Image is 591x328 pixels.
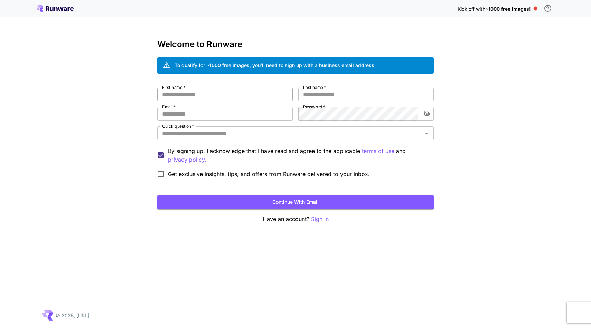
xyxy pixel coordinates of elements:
[168,147,428,164] p: By signing up, I acknowledge that I have read and agree to the applicable and
[541,1,555,15] button: In order to qualify for free credit, you need to sign up with a business email address and click ...
[422,128,431,138] button: Open
[362,147,394,155] p: terms of use
[162,104,176,110] label: Email
[485,6,538,12] span: ~1000 free images! 🎈
[168,170,370,178] span: Get exclusive insights, tips, and offers from Runware delivered to your inbox.
[175,62,376,69] div: To qualify for ~1000 free images, you’ll need to sign up with a business email address.
[303,104,325,110] label: Password
[157,215,434,224] p: Have an account?
[303,84,326,90] label: Last name
[421,108,433,120] button: toggle password visibility
[157,195,434,209] button: Continue with email
[168,155,206,164] button: By signing up, I acknowledge that I have read and agree to the applicable terms of use and
[162,123,194,129] label: Quick question
[56,312,89,319] p: © 2025, [URL]
[362,147,394,155] button: By signing up, I acknowledge that I have read and agree to the applicable and privacy policy.
[168,155,206,164] p: privacy policy.
[311,215,329,224] button: Sign in
[157,39,434,49] h3: Welcome to Runware
[458,6,485,12] span: Kick off with
[162,84,185,90] label: First name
